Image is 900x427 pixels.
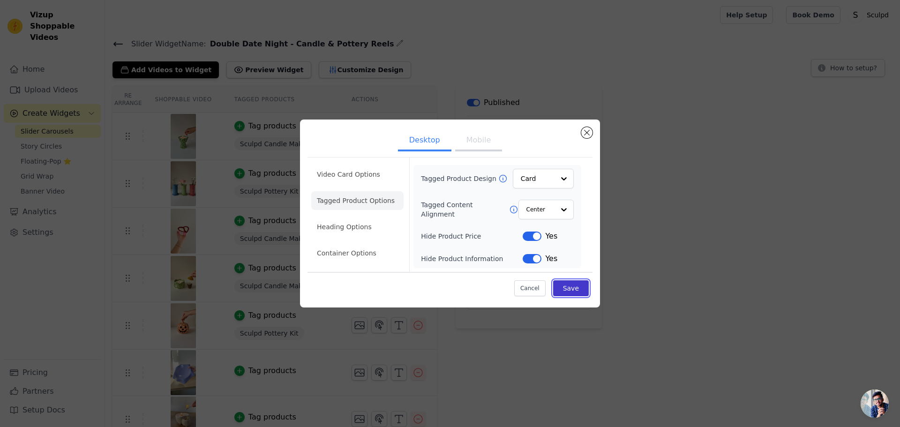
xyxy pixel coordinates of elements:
[553,280,589,296] button: Save
[421,232,523,241] label: Hide Product Price
[545,231,557,242] span: Yes
[421,254,523,263] label: Hide Product Information
[861,390,889,418] a: Open chat
[421,200,509,219] label: Tagged Content Alignment
[421,174,498,183] label: Tagged Product Design
[311,217,404,236] li: Heading Options
[398,131,451,151] button: Desktop
[514,280,546,296] button: Cancel
[455,131,502,151] button: Mobile
[311,165,404,184] li: Video Card Options
[311,244,404,262] li: Container Options
[581,127,592,138] button: Close modal
[311,191,404,210] li: Tagged Product Options
[545,253,557,264] span: Yes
